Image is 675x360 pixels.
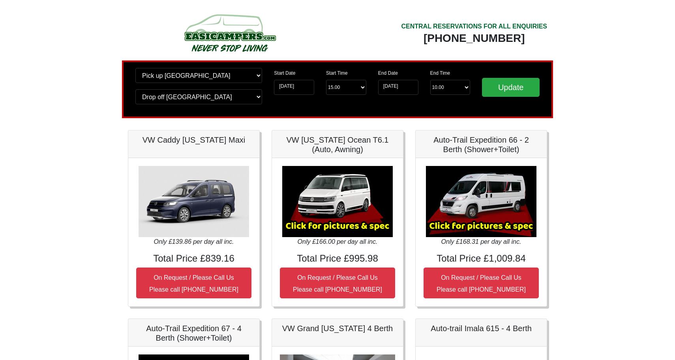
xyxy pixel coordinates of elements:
[274,80,314,95] input: Start Date
[149,274,238,293] small: On Request / Please Call Us Please call [PHONE_NUMBER]
[282,166,393,237] img: VW California Ocean T6.1 (Auto, Awning)
[139,166,249,237] img: VW Caddy California Maxi
[136,268,251,298] button: On Request / Please Call UsPlease call [PHONE_NUMBER]
[378,80,418,95] input: Return Date
[482,78,540,97] input: Update
[298,238,378,245] i: Only £166.00 per day all inc.
[136,324,251,343] h5: Auto-Trail Expedition 67 - 4 Berth (Shower+Toilet)
[401,22,547,31] div: CENTRAL RESERVATIONS FOR ALL ENQUIRIES
[154,238,234,245] i: Only £139.86 per day all inc.
[430,70,450,77] label: End Time
[280,253,395,264] h4: Total Price £995.98
[401,31,547,45] div: [PHONE_NUMBER]
[293,274,382,293] small: On Request / Please Call Us Please call [PHONE_NUMBER]
[280,268,395,298] button: On Request / Please Call UsPlease call [PHONE_NUMBER]
[280,135,395,154] h5: VW [US_STATE] Ocean T6.1 (Auto, Awning)
[424,324,539,333] h5: Auto-trail Imala 615 - 4 Berth
[280,324,395,333] h5: VW Grand [US_STATE] 4 Berth
[274,70,295,77] label: Start Date
[424,135,539,154] h5: Auto-Trail Expedition 66 - 2 Berth (Shower+Toilet)
[378,70,398,77] label: End Date
[136,253,251,264] h4: Total Price £839.16
[426,166,536,237] img: Auto-Trail Expedition 66 - 2 Berth (Shower+Toilet)
[155,11,305,55] img: campers-checkout-logo.png
[424,268,539,298] button: On Request / Please Call UsPlease call [PHONE_NUMBER]
[437,274,526,293] small: On Request / Please Call Us Please call [PHONE_NUMBER]
[424,253,539,264] h4: Total Price £1,009.84
[136,135,251,145] h5: VW Caddy [US_STATE] Maxi
[326,70,348,77] label: Start Time
[441,238,521,245] i: Only £168.31 per day all inc.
